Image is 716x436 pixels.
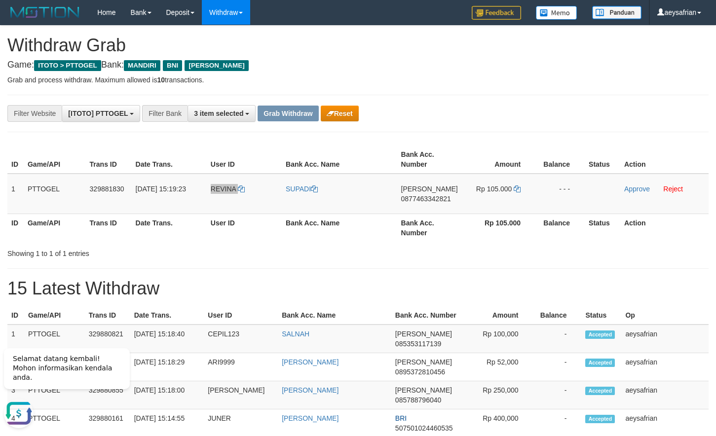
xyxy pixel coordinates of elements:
[395,414,407,422] span: BRI
[472,6,521,20] img: Feedback.jpg
[585,145,620,174] th: Status
[535,214,585,242] th: Balance
[535,145,585,174] th: Balance
[7,325,24,353] td: 1
[533,381,582,409] td: -
[7,214,24,242] th: ID
[132,214,207,242] th: Date Trans.
[204,325,278,353] td: CEPIL123
[476,185,512,193] span: Rp 105.000
[395,424,453,432] span: Copy 507501024460535 to clipboard
[395,358,452,366] span: [PERSON_NAME]
[391,306,461,325] th: Bank Acc. Number
[282,214,397,242] th: Bank Acc. Name
[24,325,85,353] td: PTTOGEL
[24,306,85,325] th: Game/API
[211,185,245,193] a: REVINA
[395,368,445,376] span: Copy 0895372810456 to clipboard
[395,396,441,404] span: Copy 085788796040 to clipboard
[62,105,140,122] button: [ITOTO] PTTOGEL
[620,214,709,242] th: Action
[157,76,165,84] strong: 10
[282,145,397,174] th: Bank Acc. Name
[163,60,182,71] span: BNI
[13,15,112,42] span: Selamat datang kembali! Mohon informasikan kendala anda.
[7,174,24,214] td: 1
[4,59,34,89] button: Open LiveChat chat widget
[401,185,458,193] span: [PERSON_NAME]
[282,358,339,366] a: [PERSON_NAME]
[462,214,535,242] th: Rp 105.000
[7,5,82,20] img: MOTION_logo.png
[211,185,236,193] span: REVINA
[581,306,621,325] th: Status
[624,185,650,193] a: Approve
[34,60,101,71] span: ITOTO > PTTOGEL
[286,185,318,193] a: SUPADI
[86,214,132,242] th: Trans ID
[188,105,256,122] button: 3 item selected
[207,145,282,174] th: User ID
[282,330,309,338] a: SALNAH
[130,353,204,381] td: [DATE] 15:18:29
[585,415,615,423] span: Accepted
[7,60,709,70] h4: Game: Bank:
[90,185,124,193] span: 329881830
[535,174,585,214] td: - - -
[132,145,207,174] th: Date Trans.
[585,330,615,339] span: Accepted
[204,353,278,381] td: ARI9999
[282,414,339,422] a: [PERSON_NAME]
[397,214,462,242] th: Bank Acc. Number
[395,330,452,338] span: [PERSON_NAME]
[533,325,582,353] td: -
[24,145,86,174] th: Game/API
[621,306,709,325] th: Op
[278,306,391,325] th: Bank Acc. Name
[7,279,709,298] h1: 15 Latest Withdraw
[585,387,615,395] span: Accepted
[124,60,160,71] span: MANDIRI
[86,145,132,174] th: Trans ID
[663,185,683,193] a: Reject
[204,381,278,409] td: [PERSON_NAME]
[395,340,441,348] span: Copy 085353117139 to clipboard
[7,105,62,122] div: Filter Website
[395,386,452,394] span: [PERSON_NAME]
[462,145,535,174] th: Amount
[7,306,24,325] th: ID
[514,185,521,193] a: Copy 105000 to clipboard
[258,106,318,121] button: Grab Withdraw
[130,381,204,409] td: [DATE] 15:18:00
[85,306,130,325] th: Trans ID
[585,214,620,242] th: Status
[7,245,291,258] div: Showing 1 to 1 of 1 entries
[585,359,615,367] span: Accepted
[461,381,533,409] td: Rp 250,000
[321,106,359,121] button: Reset
[142,105,188,122] div: Filter Bank
[536,6,577,20] img: Button%20Memo.svg
[621,325,709,353] td: aeysafrian
[620,145,709,174] th: Action
[185,60,248,71] span: [PERSON_NAME]
[130,325,204,353] td: [DATE] 15:18:40
[461,306,533,325] th: Amount
[204,306,278,325] th: User ID
[533,353,582,381] td: -
[461,325,533,353] td: Rp 100,000
[85,325,130,353] td: 329880821
[7,75,709,85] p: Grab and process withdraw. Maximum allowed is transactions.
[533,306,582,325] th: Balance
[7,36,709,55] h1: Withdraw Grab
[136,185,186,193] span: [DATE] 15:19:23
[592,6,641,19] img: panduan.png
[461,353,533,381] td: Rp 52,000
[397,145,462,174] th: Bank Acc. Number
[68,109,128,117] span: [ITOTO] PTTOGEL
[621,353,709,381] td: aeysafrian
[24,214,86,242] th: Game/API
[401,195,451,203] span: Copy 0877463342821 to clipboard
[130,306,204,325] th: Date Trans.
[207,214,282,242] th: User ID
